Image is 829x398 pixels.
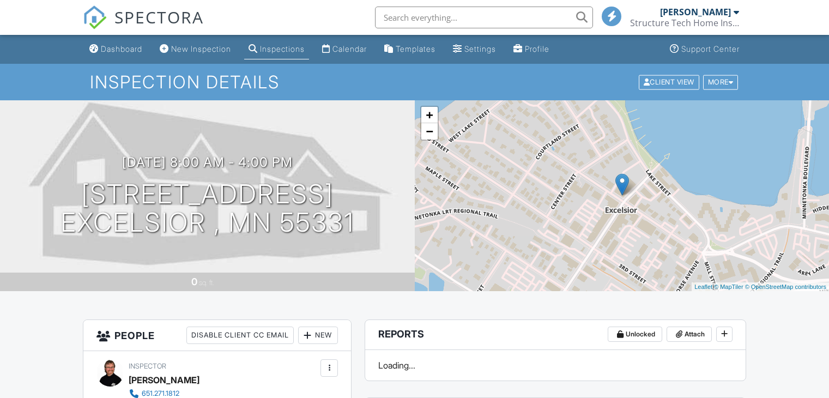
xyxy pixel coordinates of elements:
[660,7,731,17] div: [PERSON_NAME]
[396,44,435,53] div: Templates
[681,44,740,53] div: Support Center
[83,15,204,38] a: SPECTORA
[199,279,214,287] span: sq. ft.
[155,39,235,59] a: New Inspection
[509,39,554,59] a: Profile
[260,44,305,53] div: Inspections
[375,7,593,28] input: Search everything...
[85,39,147,59] a: Dashboard
[449,39,500,59] a: Settings
[332,44,367,53] div: Calendar
[129,362,166,370] span: Inspector
[714,284,743,290] a: © MapTiler
[464,44,496,53] div: Settings
[421,123,438,140] a: Zoom out
[101,44,142,53] div: Dashboard
[191,276,197,287] div: 0
[83,5,107,29] img: The Best Home Inspection Software - Spectora
[630,17,739,28] div: Structure Tech Home Inspections
[639,75,699,89] div: Client View
[421,107,438,123] a: Zoom in
[638,77,702,86] a: Client View
[692,282,829,292] div: |
[703,75,739,89] div: More
[298,327,338,344] div: New
[60,180,354,238] h1: [STREET_ADDRESS] Excelsior , MN 55331
[665,39,744,59] a: Support Center
[745,284,826,290] a: © OpenStreetMap contributors
[380,39,440,59] a: Templates
[244,39,309,59] a: Inspections
[318,39,371,59] a: Calendar
[90,73,739,92] h1: Inspection Details
[114,5,204,28] span: SPECTORA
[122,155,293,170] h3: [DATE] 8:00 am - 4:00 pm
[171,44,231,53] div: New Inspection
[186,327,294,344] div: Disable Client CC Email
[142,389,179,398] div: 651.271.1812
[129,372,199,388] div: [PERSON_NAME]
[525,44,549,53] div: Profile
[83,320,351,351] h3: People
[694,284,712,290] a: Leaflet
